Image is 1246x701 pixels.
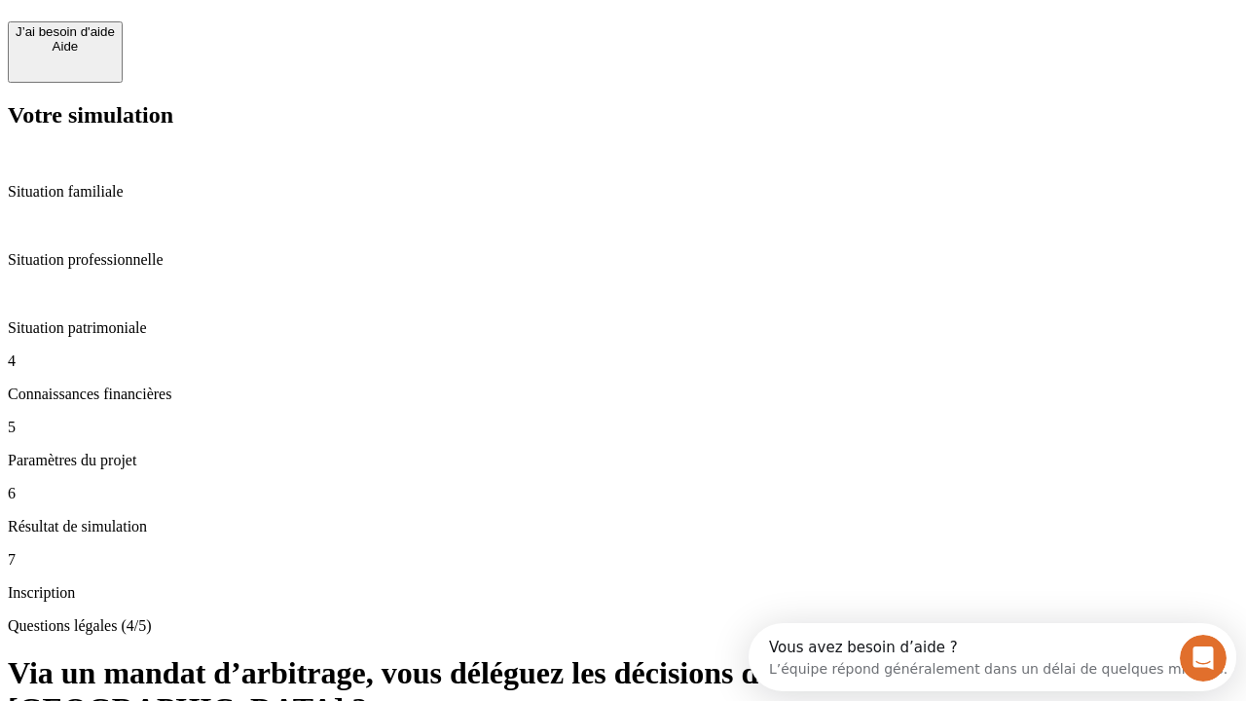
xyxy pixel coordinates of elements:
div: Aide [16,39,115,54]
iframe: Intercom live chat discovery launcher [749,623,1236,691]
div: Ouvrir le Messenger Intercom [8,8,536,61]
p: Résultat de simulation [8,518,1238,535]
button: J’ai besoin d'aideAide [8,21,123,83]
p: 6 [8,485,1238,502]
iframe: Intercom live chat [1180,635,1227,682]
h2: Votre simulation [8,102,1238,129]
p: Connaissances financières [8,386,1238,403]
div: L’équipe répond généralement dans un délai de quelques minutes. [20,32,479,53]
p: Situation familiale [8,183,1238,201]
div: J’ai besoin d'aide [16,24,115,39]
div: Vous avez besoin d’aide ? [20,17,479,32]
p: 5 [8,419,1238,436]
p: 7 [8,551,1238,569]
p: Situation professionnelle [8,251,1238,269]
p: Paramètres du projet [8,452,1238,469]
p: Questions légales (4/5) [8,617,1238,635]
p: Situation patrimoniale [8,319,1238,337]
p: 4 [8,352,1238,370]
p: Inscription [8,584,1238,602]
